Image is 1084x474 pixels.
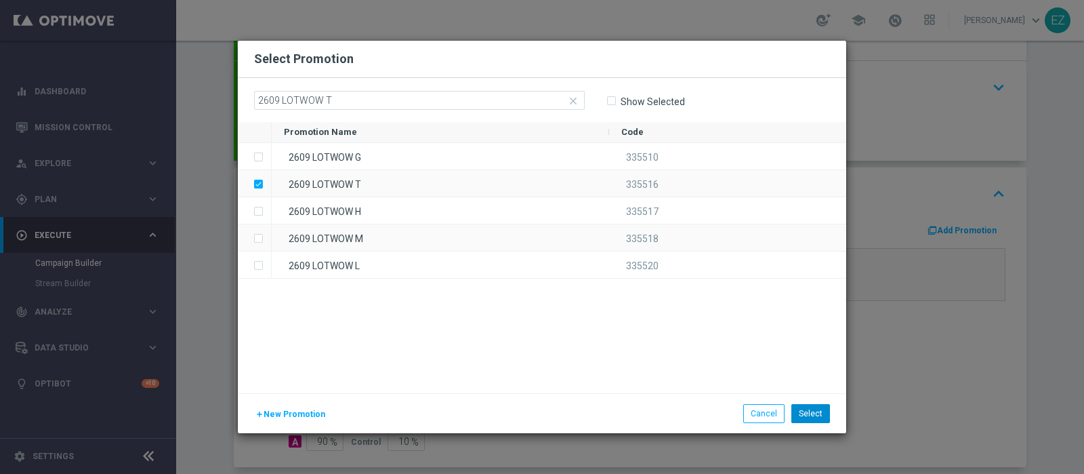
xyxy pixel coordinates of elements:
[626,179,659,190] span: 335516
[272,170,609,197] div: 2609 LOTWOW T
[264,410,325,419] span: New Promotion
[272,197,846,224] div: Press SPACE to select this row.
[272,252,846,279] div: Press SPACE to select this row.
[254,407,327,422] button: New Promotion
[272,224,609,251] div: 2609 LOTWOW M
[238,143,272,170] div: Press SPACE to select this row.
[284,127,357,137] span: Promotion Name
[620,96,685,108] label: Show Selected
[791,404,830,423] button: Select
[272,197,609,224] div: 2609 LOTWOW H
[272,252,609,278] div: 2609 LOTWOW L
[238,252,272,279] div: Press SPACE to select this row.
[254,51,354,67] h2: Select Promotion
[272,170,846,197] div: Press SPACE to deselect this row.
[743,404,785,423] button: Cancel
[272,143,846,170] div: Press SPACE to select this row.
[272,143,609,170] div: 2609 LOTWOW G
[238,197,272,224] div: Press SPACE to select this row.
[238,170,272,197] div: Press SPACE to deselect this row.
[238,224,272,252] div: Press SPACE to select this row.
[272,224,846,252] div: Press SPACE to select this row.
[567,95,579,107] i: close
[626,233,659,244] span: 335518
[255,410,264,418] i: add
[254,91,585,110] input: Search by Promotion name or Promo code
[626,260,659,271] span: 335520
[626,152,659,163] span: 335510
[621,127,644,137] span: Code
[626,206,659,217] span: 335517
